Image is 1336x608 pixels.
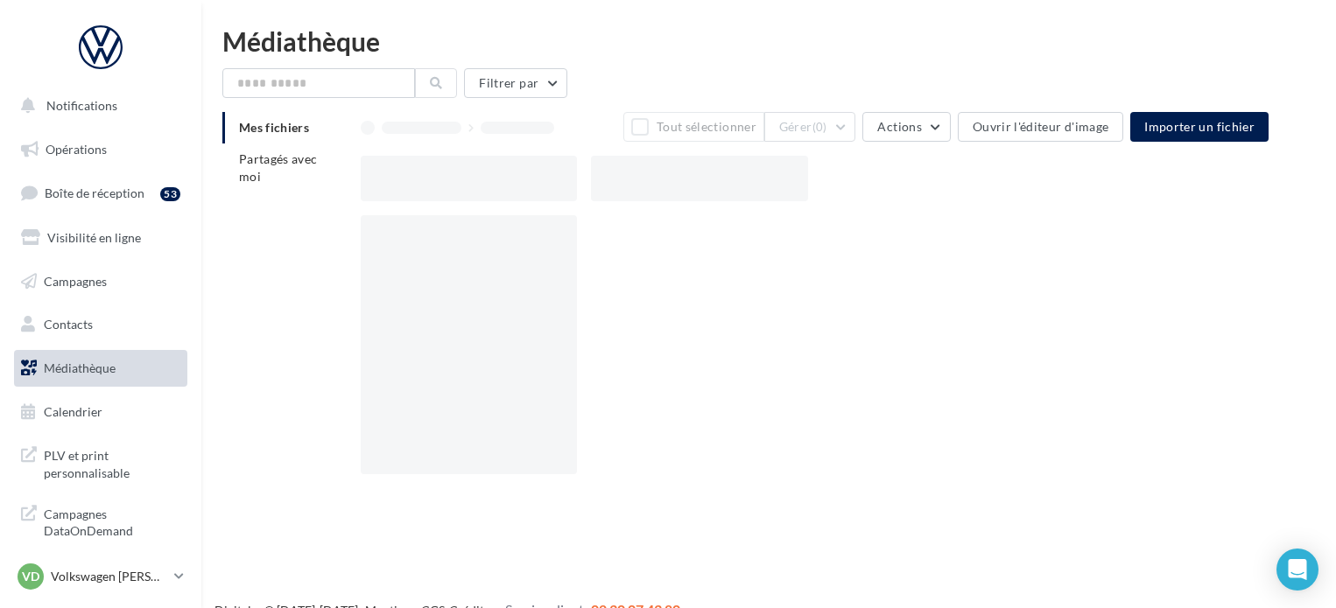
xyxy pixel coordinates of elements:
span: Calendrier [44,404,102,419]
a: Campagnes DataOnDemand [11,495,191,547]
span: Opérations [46,142,107,157]
a: VD Volkswagen [PERSON_NAME] [14,560,187,593]
span: Contacts [44,317,93,332]
span: Campagnes DataOnDemand [44,502,180,540]
button: Actions [862,112,950,142]
a: Boîte de réception53 [11,174,191,212]
a: Campagnes [11,263,191,300]
button: Notifications [11,87,184,124]
button: Filtrer par [464,68,567,98]
span: PLV et print personnalisable [44,444,180,481]
span: VD [22,568,39,585]
a: Visibilité en ligne [11,220,191,256]
a: PLV et print personnalisable [11,437,191,488]
div: 53 [160,187,180,201]
span: Notifications [46,98,117,113]
span: Mes fichiers [239,120,309,135]
span: Campagnes [44,273,107,288]
span: (0) [812,120,827,134]
span: Importer un fichier [1144,119,1255,134]
span: Partagés avec moi [239,151,318,184]
a: Calendrier [11,394,191,430]
span: Visibilité en ligne [47,230,141,245]
button: Ouvrir l'éditeur d'image [958,112,1123,142]
button: Gérer(0) [764,112,856,142]
span: Actions [877,119,921,134]
a: Contacts [11,306,191,343]
div: Open Intercom Messenger [1276,549,1318,591]
div: Médiathèque [222,28,1315,54]
span: Boîte de réception [45,185,144,200]
span: Médiathèque [44,360,116,375]
a: Opérations [11,131,191,168]
button: Importer un fichier [1130,112,1269,142]
button: Tout sélectionner [623,112,763,142]
p: Volkswagen [PERSON_NAME] [51,568,167,585]
a: Médiathèque [11,350,191,387]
